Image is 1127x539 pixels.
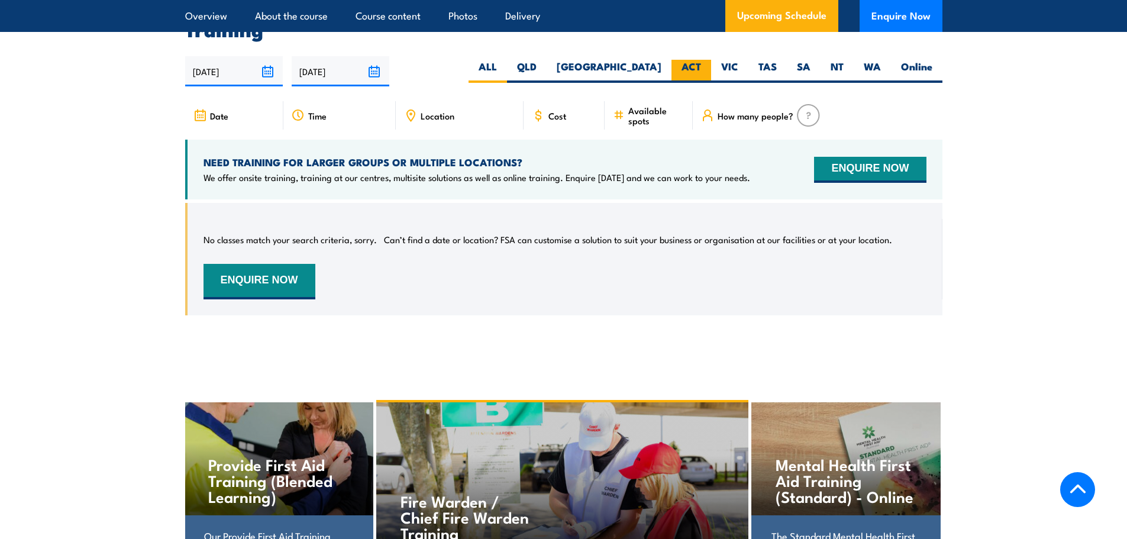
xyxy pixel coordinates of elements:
[507,60,547,83] label: QLD
[854,60,891,83] label: WA
[384,234,892,246] p: Can’t find a date or location? FSA can customise a solution to suit your business or organisation...
[210,111,228,121] span: Date
[204,172,750,183] p: We offer onsite training, training at our centres, multisite solutions as well as online training...
[547,60,671,83] label: [GEOGRAPHIC_DATA]
[204,234,377,246] p: No classes match your search criteria, sorry.
[891,60,942,83] label: Online
[776,456,916,504] h4: Mental Health First Aid Training (Standard) - Online
[711,60,748,83] label: VIC
[421,111,454,121] span: Location
[469,60,507,83] label: ALL
[185,4,942,37] h2: UPCOMING SCHEDULE FOR - "ACT Health & Safety Representative Refresher Training"
[628,105,684,125] span: Available spots
[814,157,926,183] button: ENQUIRE NOW
[671,60,711,83] label: ACT
[821,60,854,83] label: NT
[204,264,315,299] button: ENQUIRE NOW
[208,456,348,504] h4: Provide First Aid Training (Blended Learning)
[787,60,821,83] label: SA
[748,60,787,83] label: TAS
[292,56,389,86] input: To date
[308,111,327,121] span: Time
[204,156,750,169] h4: NEED TRAINING FOR LARGER GROUPS OR MULTIPLE LOCATIONS?
[718,111,793,121] span: How many people?
[185,56,283,86] input: From date
[548,111,566,121] span: Cost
